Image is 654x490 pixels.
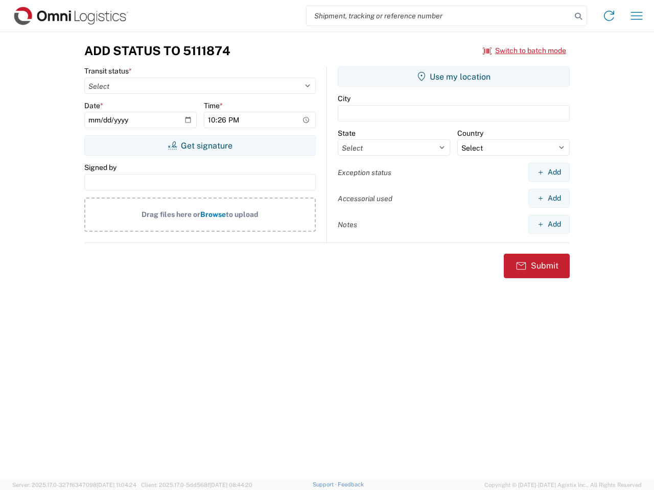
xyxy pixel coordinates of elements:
[313,481,338,487] a: Support
[97,482,136,488] span: [DATE] 11:04:24
[483,42,566,59] button: Switch to batch mode
[12,482,136,488] span: Server: 2025.17.0-327f6347098
[528,215,570,234] button: Add
[338,66,570,87] button: Use my location
[338,481,364,487] a: Feedback
[307,6,571,26] input: Shipment, tracking or reference number
[528,189,570,208] button: Add
[338,220,357,229] label: Notes
[209,482,252,488] span: [DATE] 08:44:20
[141,482,252,488] span: Client: 2025.17.0-5dd568f
[338,129,356,138] label: State
[200,210,226,218] span: Browse
[457,129,483,138] label: Country
[84,135,316,156] button: Get signature
[226,210,259,218] span: to upload
[338,94,351,103] label: City
[338,194,392,203] label: Accessorial used
[84,43,230,58] h3: Add Status to 5111874
[338,168,391,177] label: Exception status
[528,163,570,182] button: Add
[84,101,103,110] label: Date
[204,101,223,110] label: Time
[504,254,570,278] button: Submit
[142,210,200,218] span: Drag files here or
[484,480,642,489] span: Copyright © [DATE]-[DATE] Agistix Inc., All Rights Reserved
[84,66,132,76] label: Transit status
[84,163,116,172] label: Signed by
